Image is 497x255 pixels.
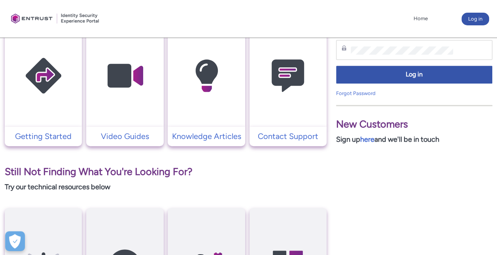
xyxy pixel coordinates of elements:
[87,33,163,118] img: Video Guides
[250,33,325,118] img: Contact Support
[9,130,78,142] p: Getting Started
[86,130,163,142] a: Video Guides
[412,13,430,25] a: Home
[169,33,244,118] img: Knowledge Articles
[249,130,327,142] a: Contact Support
[336,134,492,145] p: Sign up and we'll be in touch
[461,13,489,25] button: Log in
[5,231,25,251] div: Cookie Preferences
[6,33,81,118] img: Getting Started
[168,130,245,142] a: Knowledge Articles
[336,66,492,84] button: Log in
[5,130,82,142] a: Getting Started
[336,90,376,96] a: Forgot Password
[5,164,327,179] p: Still Not Finding What You're Looking For?
[172,130,241,142] p: Knowledge Articles
[5,182,327,192] p: Try our technical resources below
[336,117,492,132] p: New Customers
[5,231,25,251] button: Open Preferences
[90,130,159,142] p: Video Guides
[341,70,487,79] span: Log in
[253,130,323,142] p: Contact Support
[360,135,374,144] a: here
